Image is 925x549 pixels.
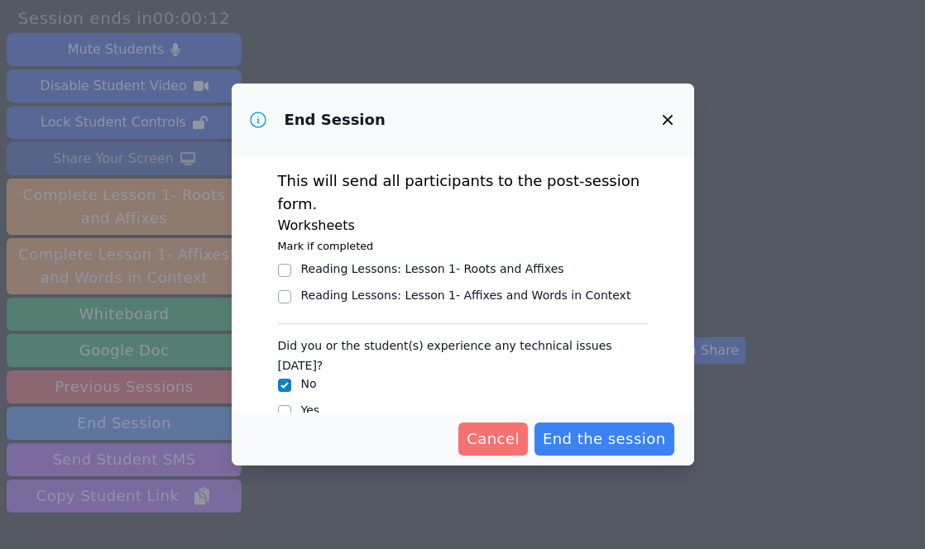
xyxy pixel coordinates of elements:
[285,110,386,130] h3: End Session
[301,403,320,417] label: Yes
[301,287,631,303] div: Reading Lessons : Lesson 1- Affixes and Words in Context
[301,377,317,390] label: No
[458,422,528,456] button: Cancel
[278,169,648,216] p: This will send all participants to the post-session form.
[278,240,374,252] small: Mark if completed
[278,216,648,236] h3: Worksheets
[543,427,666,451] span: End the session
[467,427,520,451] span: Cancel
[534,422,674,456] button: End the session
[278,331,648,375] legend: Did you or the student(s) experience any technical issues [DATE]?
[301,260,564,277] div: Reading Lessons : Lesson 1- Roots and Affixes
